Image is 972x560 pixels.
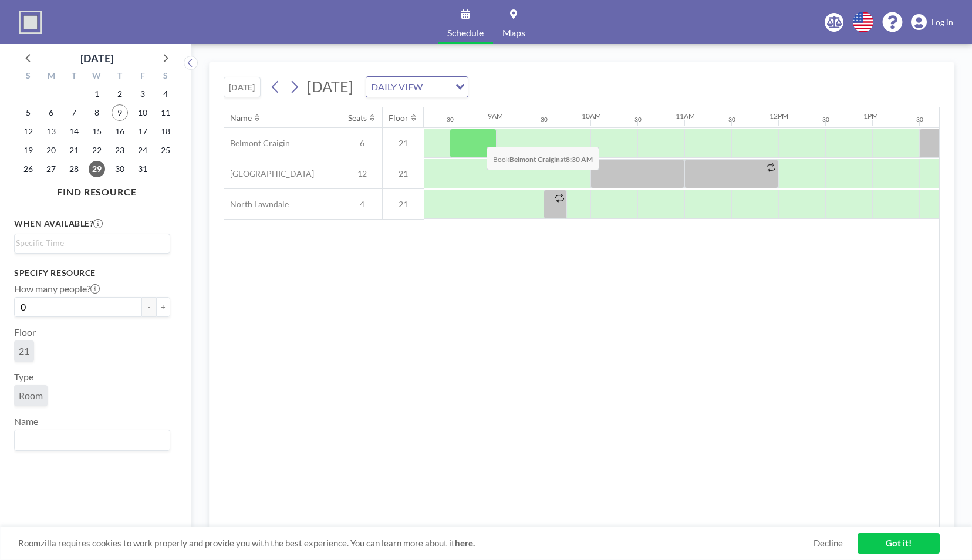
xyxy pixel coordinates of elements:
span: [DATE] [307,77,353,95]
div: 11AM [676,112,695,120]
span: DAILY VIEW [369,79,425,95]
span: 21 [19,345,29,356]
span: Tuesday, October 14, 2025 [66,123,82,140]
span: 21 [383,168,424,179]
span: Friday, October 24, 2025 [134,142,151,158]
span: Wednesday, October 15, 2025 [89,123,105,140]
div: 12PM [770,112,788,120]
span: Thursday, October 9, 2025 [112,104,128,121]
span: Sunday, October 12, 2025 [20,123,36,140]
div: T [108,69,131,85]
div: 30 [447,116,454,123]
label: How many people? [14,283,100,295]
span: Schedule [447,28,484,38]
span: Wednesday, October 8, 2025 [89,104,105,121]
a: Got it! [858,533,940,554]
span: Room [19,390,43,401]
span: Maps [502,28,525,38]
span: Wednesday, October 1, 2025 [89,86,105,102]
div: F [131,69,154,85]
div: M [40,69,63,85]
h3: Specify resource [14,268,170,278]
span: [GEOGRAPHIC_DATA] [224,168,314,179]
span: Saturday, October 18, 2025 [157,123,174,140]
div: S [154,69,177,85]
span: Log in [932,17,953,28]
div: Name [230,113,252,123]
div: 30 [822,116,829,123]
div: W [86,69,109,85]
span: Tuesday, October 7, 2025 [66,104,82,121]
span: Book at [487,147,599,170]
div: 10AM [582,112,601,120]
span: Belmont Craigin [224,138,290,149]
label: Type [14,371,33,383]
b: Belmont Craigin [509,155,560,164]
button: + [156,297,170,317]
span: Monday, October 27, 2025 [43,161,59,177]
div: S [17,69,40,85]
input: Search for option [426,79,448,95]
span: Thursday, October 23, 2025 [112,142,128,158]
label: Floor [14,326,36,338]
h4: FIND RESOURCE [14,181,180,198]
span: Friday, October 3, 2025 [134,86,151,102]
span: Saturday, October 11, 2025 [157,104,174,121]
span: Sunday, October 19, 2025 [20,142,36,158]
div: 30 [728,116,735,123]
span: Monday, October 20, 2025 [43,142,59,158]
button: [DATE] [224,77,261,97]
span: 4 [342,199,382,210]
span: Wednesday, October 29, 2025 [89,161,105,177]
button: - [142,297,156,317]
span: Sunday, October 5, 2025 [20,104,36,121]
div: Search for option [15,234,170,252]
span: Tuesday, October 21, 2025 [66,142,82,158]
span: Wednesday, October 22, 2025 [89,142,105,158]
div: 30 [916,116,923,123]
span: Thursday, October 30, 2025 [112,161,128,177]
div: Search for option [15,430,170,450]
span: Thursday, October 2, 2025 [112,86,128,102]
span: 12 [342,168,382,179]
span: Roomzilla requires cookies to work properly and provide you with the best experience. You can lea... [18,538,814,549]
label: Name [14,416,38,427]
span: Saturday, October 25, 2025 [157,142,174,158]
span: 21 [383,199,424,210]
div: Seats [348,113,367,123]
a: Log in [911,14,953,31]
b: 8:30 AM [566,155,593,164]
span: Sunday, October 26, 2025 [20,161,36,177]
div: [DATE] [80,50,113,66]
div: Floor [389,113,409,123]
a: Decline [814,538,843,549]
span: Thursday, October 16, 2025 [112,123,128,140]
span: Friday, October 17, 2025 [134,123,151,140]
img: organization-logo [19,11,42,34]
span: North Lawndale [224,199,289,210]
div: 30 [541,116,548,123]
span: Friday, October 31, 2025 [134,161,151,177]
a: here. [455,538,475,548]
span: Saturday, October 4, 2025 [157,86,174,102]
span: Monday, October 13, 2025 [43,123,59,140]
div: T [63,69,86,85]
div: 1PM [863,112,878,120]
span: Tuesday, October 28, 2025 [66,161,82,177]
span: Friday, October 10, 2025 [134,104,151,121]
input: Search for option [16,237,163,249]
span: 21 [383,138,424,149]
input: Search for option [16,433,163,448]
span: 6 [342,138,382,149]
div: Search for option [366,77,468,97]
div: 9AM [488,112,503,120]
div: 30 [635,116,642,123]
span: Monday, October 6, 2025 [43,104,59,121]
